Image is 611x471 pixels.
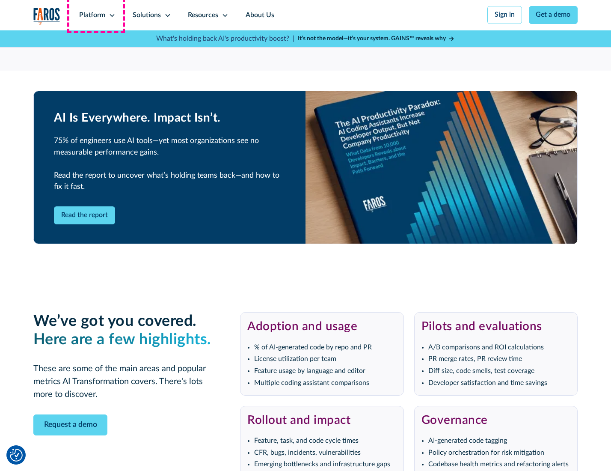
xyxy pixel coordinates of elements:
li: Feature usage by language and editor [254,366,397,376]
li: Developer satisfaction and time savings [428,378,571,388]
li: License utilization per team [254,354,397,364]
li: Feature, task, and code cycle times [254,436,397,446]
a: Sign in [487,6,522,24]
li: CFR, bugs, incidents, vulnerabilities [254,448,397,458]
li: AI-generated code tagging [428,436,571,446]
a: Request a demo [33,414,108,435]
li: PR merge rates, PR review time [428,354,571,364]
a: Read the report [54,206,115,224]
div: Resources [188,10,218,21]
strong: We’ve got you covered. ‍ [33,313,211,347]
li: Emerging bottlenecks and infrastructure gaps [254,459,397,470]
li: Codebase health metrics and refactoring alerts [428,459,571,470]
li: Policy orchestration for risk mitigation [428,448,571,458]
h3: Rollout and impact [247,413,397,427]
li: % of AI-generated code by repo and PR [254,343,397,353]
strong: It’s not the model—it’s your system. GAINS™ reveals why [298,36,446,42]
li: Diff size, code smells, test coverage [428,366,571,376]
p: These are some of the main areas and popular metrics AI Transformation covers. There's lots more ... [33,363,213,401]
img: AI Productivity Paradox Report 2025 [305,91,577,244]
h2: AI Is Everywhere. Impact Isn’t. [54,111,285,125]
div: Platform [79,10,105,21]
li: A/B comparisons and ROI calculations [428,343,571,353]
h3: Adoption and usage [247,319,397,334]
img: Logo of the analytics and reporting company Faros. [33,8,61,25]
a: home [33,8,61,25]
button: Cookie Settings [10,449,23,462]
p: 75% of engineers use AI tools—yet most organizations see no measurable performance gains. Read th... [54,135,285,193]
p: What's holding back AI's productivity boost? | [156,34,294,44]
a: It’s not the model—it’s your system. GAINS™ reveals why [298,34,455,43]
li: Multiple coding assistant comparisons [254,378,397,388]
a: Get a demo [529,6,578,24]
div: Solutions [133,10,161,21]
img: Revisit consent button [10,449,23,462]
h3: Pilots and evaluations [421,319,571,334]
h3: Governance [421,413,571,427]
em: Here are a few highlights. [33,332,211,347]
